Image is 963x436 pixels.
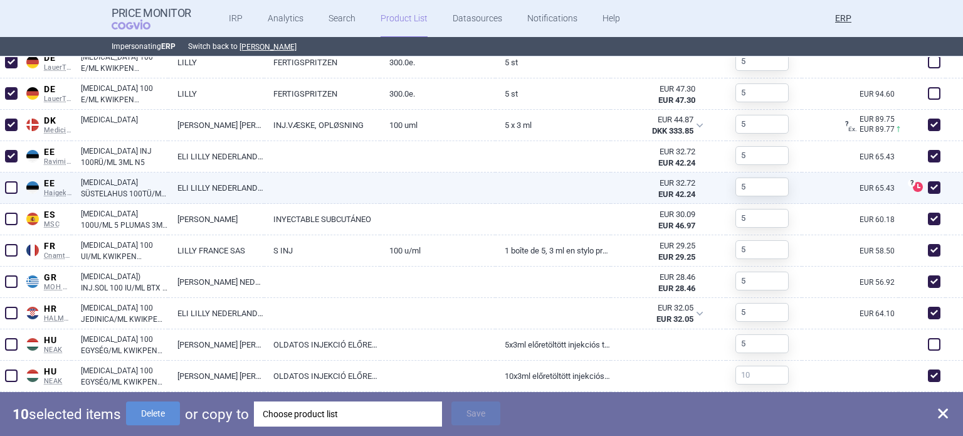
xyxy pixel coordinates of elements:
span: MOH PS [44,283,71,292]
a: HUHUNEAK [23,332,71,354]
img: Spain [26,213,39,225]
span: DE [44,84,71,95]
input: 10 [735,178,789,196]
a: DEDELauerTaxe CGM [23,50,71,72]
img: Estonia [26,150,39,162]
a: 5 St [495,47,611,78]
span: GR [44,272,71,284]
input: 10 [735,240,789,259]
div: EUR 28.46 [620,272,695,283]
span: Haigekassa [44,189,71,198]
a: ELI LILLY NEDERLAND B.V. [168,173,265,203]
img: Croatia [26,307,39,319]
input: 10 [735,52,789,71]
strong: EUR 46.97 [658,221,695,230]
a: 100 U/ml [380,235,495,266]
a: LILLY FRANCE SAS [168,235,265,266]
div: EUR 32.72 [620,178,695,189]
strong: ERP [161,42,176,51]
img: France [26,244,39,257]
strong: EUR 42.24 [658,189,695,199]
a: EUR 65.43 [860,184,898,192]
strong: Price Monitor [112,7,191,19]
a: [MEDICAL_DATA] 100 E/ML KWIKPEN INJEKTIONSLÖSUNG [81,51,168,74]
div: EUR 32.05 [619,302,693,314]
abbr: MZSR metodika [620,146,695,169]
div: EUR 32.05EUR 32.05 [611,298,711,329]
a: ESESMSC [23,207,71,229]
a: LILLY [168,47,265,78]
strong: DKK 333.85 [652,126,693,136]
img: Estonia [26,181,39,194]
a: 5 x 3 ml [495,110,611,141]
img: Germany [26,56,39,68]
p: Impersonating Switch back to [112,37,851,56]
span: HALMED PCL SUMMARY [44,314,71,323]
div: EUR 29.25 [620,240,695,252]
button: Save [451,401,500,425]
a: EUR 64.10 [860,310,898,317]
span: EE [44,147,71,158]
a: [MEDICAL_DATA] 100 JEDINICA/ML KWIKPEN, OTOPINA ZA INJEKCIJU U NAPUNJENOJ BRIZGALICI, 5 NAPUNJENI... [81,302,168,325]
span: LauerTaxe CGM [44,63,71,72]
a: [PERSON_NAME] [PERSON_NAME] NEDERLAND B. V. [168,361,265,391]
a: GRGRMOH PS [23,270,71,292]
input: 10 [735,115,789,134]
img: Greece [26,275,39,288]
a: Price MonitorCOGVIO [112,7,191,31]
a: 5x3ml előretöltött injekciós tollban [495,329,611,360]
div: EUR 44.87 [619,114,693,125]
a: EEEEHaigekassa [23,176,71,198]
a: EUR 89.75 [848,115,898,123]
div: EUR 89.77 [848,123,898,136]
strong: EUR 32.05 [656,314,693,324]
a: HUHUNEAK [23,364,71,386]
strong: EUR 47.30 [658,95,695,105]
span: DE [44,53,71,64]
span: Raviminfo [44,157,71,166]
input: 10 [735,303,789,322]
a: EUR 56.92 [860,279,898,286]
a: OLDATOS INJEKCIÓ ELŐRETÖLTÖTT TOLLBAN [264,329,379,360]
input: 10 [735,83,789,102]
a: [PERSON_NAME] [PERSON_NAME] [168,110,265,141]
div: EUR 44.87DKK 333.85 [611,110,711,141]
a: FRFRCnamts CIP [23,238,71,260]
abbr: Ex-Factory bez DPH zo zdroja [620,240,695,263]
strong: 10 [13,406,29,422]
a: 1 BOÎTE DE 5, 3 ML EN STYLO PRÉREMPLI, SOLUTION INJECTABLE [495,235,611,266]
a: [MEDICAL_DATA] [81,114,168,137]
span: HU [44,335,71,346]
button: [PERSON_NAME] [239,42,297,52]
a: EUR 60.18 [860,216,898,223]
span: LauerTaxe CGM [44,95,71,104]
input: 10 [735,334,789,353]
div: Choose product list [263,401,433,427]
a: INJ.VÆSKE, OPLØSNING [264,110,379,141]
abbr: Ex-Factory bez DPH zo zdroja [620,272,695,294]
a: [MEDICAL_DATA] 100 UI/ML KWIKPEN (INSULINE LISPRO) [81,240,168,262]
a: [MEDICAL_DATA] 100 E/ML KWIKPEN INJEKTIONSLÖSUNG [81,83,168,105]
img: Germany [26,87,39,100]
span: ES [44,210,71,221]
div: EUR 47.30 [620,83,695,95]
abbr: Nájdená cena bez odpočtu marže distribútora [619,114,693,137]
a: [PERSON_NAME] NEDERLAND B.V., THE [DEMOGRAPHIC_DATA] [168,267,265,297]
span: ? [843,120,851,128]
a: [MEDICAL_DATA] 100 EGYSÉG/ML KWIKPEN OLDATOS INJEKCIÓ ELŐRETÖLTÖTT INJEKCIÓS TOLLBAN [81,334,168,356]
img: Hungary [26,370,39,382]
a: [MEDICAL_DATA] 100U/ML 5 PLUMAS 3ML SOL I [81,208,168,231]
span: EE [44,178,71,189]
span: COGVIO [112,19,168,29]
a: EUR 58.50 [860,247,898,255]
strong: EUR 42.24 [658,158,695,167]
div: EUR 30.09 [620,209,695,220]
a: DEDELauerTaxe CGM [23,82,71,104]
a: EEEERaviminfo [23,144,71,166]
span: NEAK [44,377,71,386]
span: DK [44,115,71,127]
span: FR [44,241,71,252]
button: Delete [126,401,180,425]
a: 300.0E. [380,78,495,109]
abbr: MZSR metodika [620,178,695,200]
